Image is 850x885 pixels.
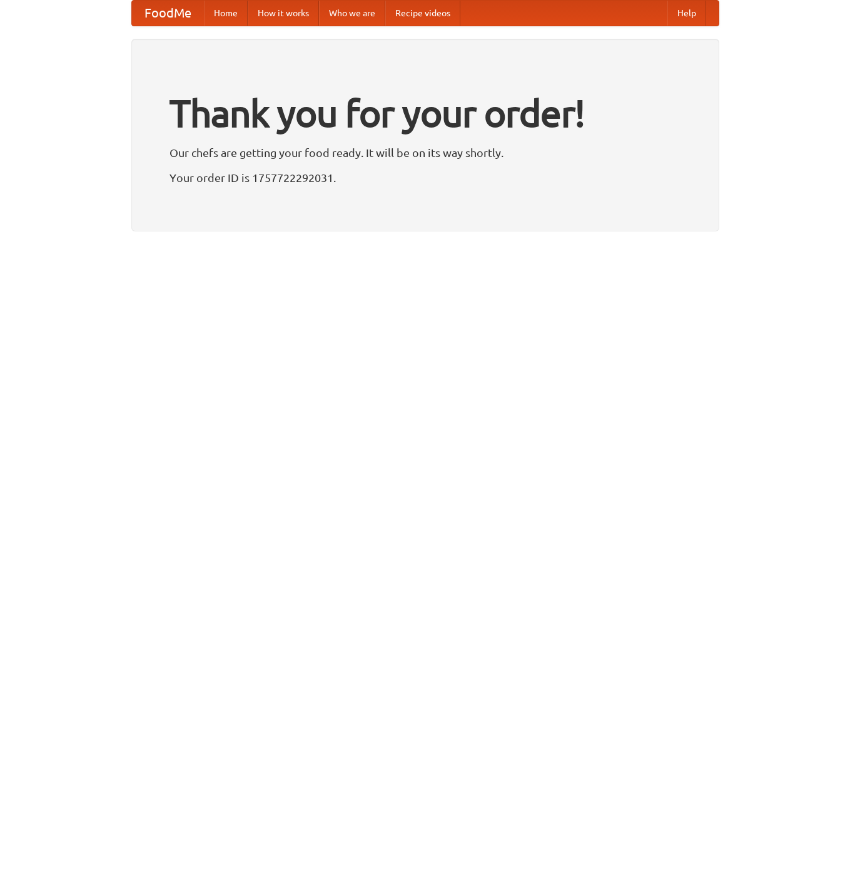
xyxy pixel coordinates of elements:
a: Help [667,1,706,26]
a: Who we are [319,1,385,26]
a: How it works [248,1,319,26]
a: FoodMe [132,1,204,26]
p: Our chefs are getting your food ready. It will be on its way shortly. [169,143,681,162]
a: Recipe videos [385,1,460,26]
h1: Thank you for your order! [169,83,681,143]
a: Home [204,1,248,26]
p: Your order ID is 1757722292031. [169,168,681,187]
